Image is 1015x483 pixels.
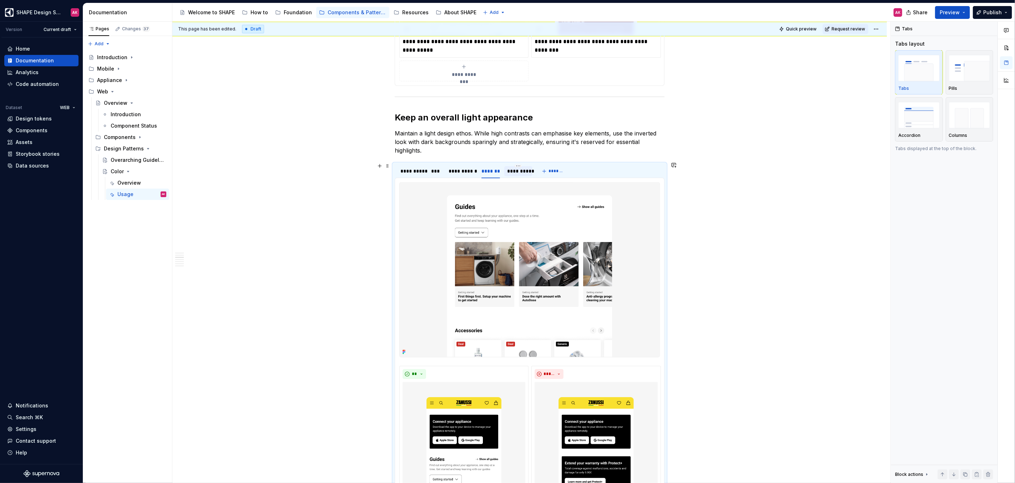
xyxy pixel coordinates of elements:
[895,469,930,479] div: Block actions
[895,97,943,142] button: placeholderAccordion
[895,40,925,47] div: Tabs layout
[4,137,79,148] a: Assets
[99,109,169,120] a: Introduction
[898,86,909,91] p: Tabs
[4,78,79,90] a: Code automation
[86,39,112,49] button: Add
[983,9,1002,16] span: Publish
[481,7,507,17] button: Add
[86,52,169,63] a: Introduction
[24,470,59,477] svg: Supernova Logo
[97,65,114,72] div: Mobile
[188,9,235,16] div: Welcome to SHAPE
[16,81,59,88] div: Code automation
[86,86,169,97] div: Web
[1,5,81,20] button: SHAPE Design SystemAK
[16,162,49,169] div: Data sources
[4,43,79,55] a: Home
[111,111,141,118] div: Introduction
[898,133,920,138] p: Accordion
[823,24,868,34] button: Request review
[16,45,30,52] div: Home
[949,133,968,138] p: Columns
[400,183,660,356] img: 394d5ed8-a470-4311-aafa-8f292ce5900c.png
[117,191,133,198] div: Usage
[4,125,79,136] a: Components
[178,26,236,32] span: This page has been edited.
[490,10,499,15] span: Add
[895,50,943,94] button: placeholderTabs
[104,99,127,107] div: Overview
[328,9,387,16] div: Components & Patterns
[44,27,71,32] span: Current draft
[111,122,157,129] div: Component Status
[973,6,1012,19] button: Publish
[395,129,665,155] p: Maintain a light design ethos. While high contrasts can emphasise key elements, use the inverted ...
[92,97,169,109] a: Overview
[898,55,940,81] img: placeholder
[786,26,817,32] span: Quick preview
[104,145,144,152] div: Design Patterns
[162,191,165,198] div: AK
[16,449,27,456] div: Help
[92,143,169,154] div: Design Patterns
[4,435,79,447] button: Contact support
[316,7,389,18] a: Components & Patterns
[6,105,22,111] div: Dataset
[444,9,476,16] div: About SHAPE
[949,86,958,91] p: Pills
[4,160,79,171] a: Data sources
[16,414,43,421] div: Search ⌘K
[251,9,268,16] div: How to
[895,472,923,477] div: Block actions
[16,115,52,122] div: Design tokens
[903,6,932,19] button: Share
[777,24,820,34] button: Quick preview
[86,63,169,74] div: Mobile
[4,148,79,160] a: Storybook stories
[97,54,127,61] div: Introduction
[16,57,54,64] div: Documentation
[4,412,79,423] button: Search ⌘K
[935,6,970,19] button: Preview
[57,103,79,113] button: WEB
[949,55,990,81] img: placeholder
[16,127,47,134] div: Components
[95,41,103,47] span: Add
[86,52,169,200] div: Page tree
[4,423,79,435] a: Settings
[832,26,865,32] span: Request review
[5,8,14,17] img: 1131f18f-9b94-42a4-847a-eabb54481545.png
[402,9,429,16] div: Resources
[6,27,22,32] div: Version
[16,139,32,146] div: Assets
[949,102,990,128] img: placeholder
[117,179,141,186] div: Overview
[111,156,165,164] div: Overarching Guidelines
[284,9,312,16] div: Foundation
[40,25,80,35] button: Current draft
[433,7,479,18] a: About SHAPE
[92,132,169,143] div: Components
[4,67,79,78] a: Analytics
[111,168,124,175] div: Color
[60,105,70,111] span: WEB
[395,112,665,123] h2: Keep an overall light appearance
[895,146,993,151] p: Tabs displayed at the top of the block.
[142,26,150,32] span: 37
[272,7,315,18] a: Foundation
[239,7,271,18] a: How to
[177,5,479,20] div: Page tree
[89,9,169,16] div: Documentation
[104,134,136,141] div: Components
[940,9,960,16] span: Preview
[177,7,238,18] a: Welcome to SHAPE
[4,447,79,458] button: Help
[97,88,108,95] div: Web
[122,26,150,32] div: Changes
[89,26,109,32] div: Pages
[16,437,56,445] div: Contact support
[913,9,928,16] span: Share
[106,189,169,200] a: UsageAK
